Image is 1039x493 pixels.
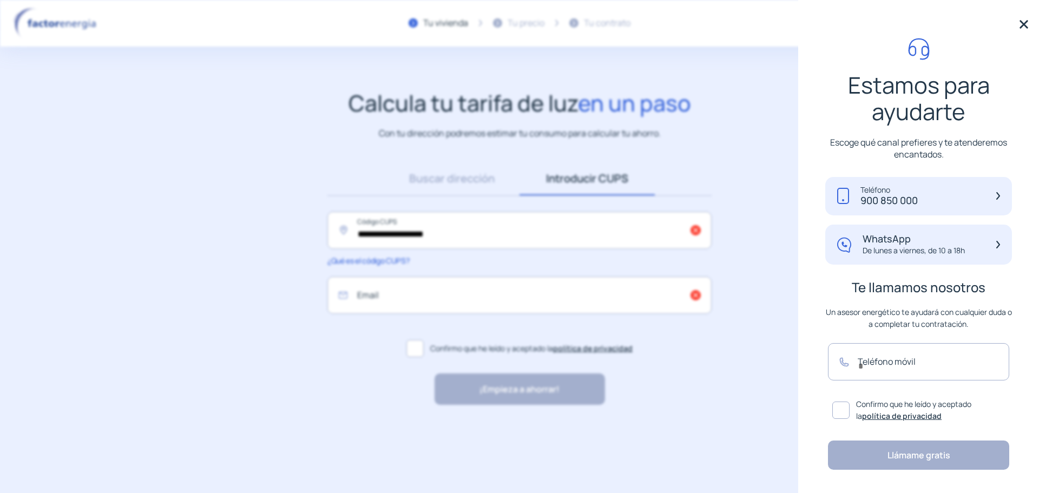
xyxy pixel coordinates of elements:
[825,281,1012,293] p: Te llamamos nosotros
[384,162,519,195] a: Buscar dirección
[11,8,103,39] img: logo factor
[862,411,942,421] a: política de privacidad
[508,16,544,30] div: Tu precio
[430,343,633,354] span: Confirmo que he leído y aceptado la
[825,72,1012,124] p: Estamos para ayudarte
[423,16,468,30] div: Tu vivienda
[825,136,1012,160] p: Escoge qué canal prefieres y te atenderemos encantados.
[519,162,655,195] a: Introducir CUPS
[584,16,630,30] div: Tu contrato
[348,90,691,116] h1: Calcula tu tarifa de luz
[863,233,965,245] p: WhatsApp
[856,398,1005,423] span: Confirmo que he leído y aceptado la
[547,422,623,430] img: Trustpilot
[863,245,965,256] p: De lunes a viernes, de 10 a 18h
[417,418,542,432] p: "Rapidez y buen trato al cliente"
[860,195,918,207] p: 900 850 000
[825,306,1012,330] p: Un asesor energético te ayudará con cualquier duda o a completar tu contratación.
[908,38,930,60] img: call-headphone.svg
[578,88,691,118] span: en un paso
[553,343,633,353] a: política de privacidad
[379,127,661,140] p: Con tu dirección podremos estimar tu consumo para calcular tu ahorro.
[860,186,918,195] p: Teléfono
[327,255,409,266] span: ¿Qué es el código CUPS?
